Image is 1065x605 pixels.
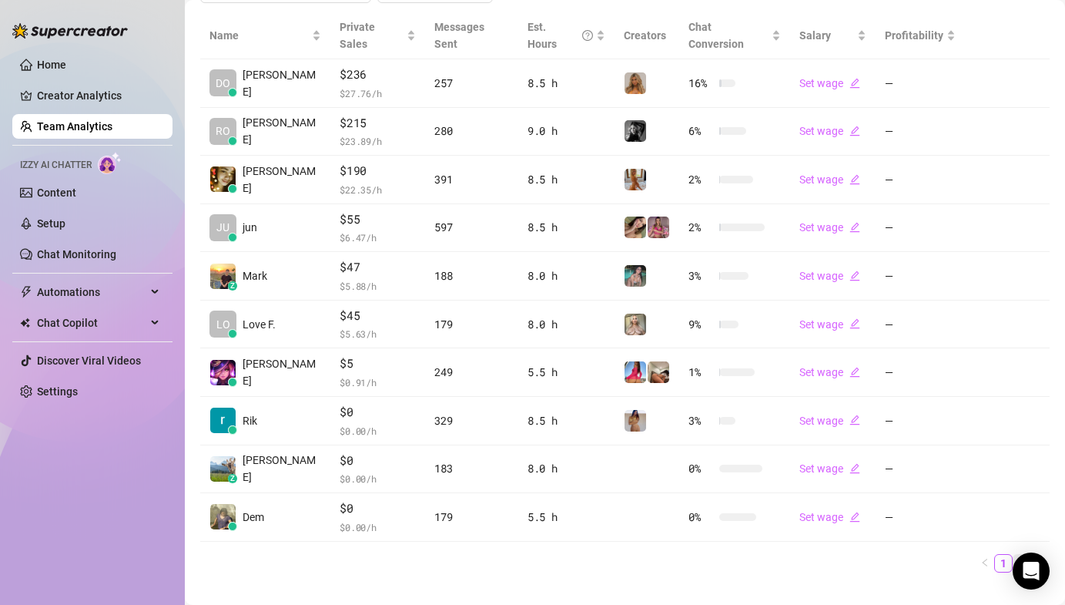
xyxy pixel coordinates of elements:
[37,120,112,133] a: Team Analytics
[648,217,669,238] img: Tabby (VIP)
[527,267,606,284] div: 8.0 h
[434,364,508,381] div: 249
[799,318,860,331] a: Set wageedit
[688,21,744,50] span: Chat Conversion
[876,493,965,542] td: —
[688,364,713,381] span: 1 %
[876,156,965,204] td: —
[12,23,128,39] img: logo-BBDzfeDw.svg
[876,108,965,156] td: —
[37,355,141,367] a: Discover Viral Videos
[340,66,416,84] span: $236
[799,270,860,282] a: Set wageedit
[527,460,606,477] div: 8.0 h
[210,166,236,192] img: deia jane boise…
[799,221,860,234] a: Set wageedit
[849,222,860,233] span: edit
[625,217,646,238] img: Mocha (VIP)
[876,445,965,494] td: —
[243,452,321,486] span: [PERSON_NAME]
[434,75,508,92] div: 257
[340,162,416,180] span: $190
[243,412,257,429] span: Rik
[340,86,416,101] span: $ 27.76 /h
[799,415,860,427] a: Set wageedit
[20,318,30,328] img: Chat Copilot
[216,123,230,139] span: RO
[648,361,669,383] img: Chloe (VIP)
[210,408,236,433] img: Rik
[688,316,713,333] span: 9 %
[688,412,713,429] span: 3 %
[527,18,594,52] div: Est. Hours
[340,452,416,470] span: $0
[625,265,646,287] img: MJaee (VIP)
[37,59,66,71] a: Home
[849,463,860,474] span: edit
[340,182,416,197] span: $ 22.35 /h
[340,278,416,294] span: $ 5.88 /h
[625,169,646,190] img: Celine (VIP)
[37,280,146,304] span: Automations
[340,403,416,422] span: $0
[688,267,713,284] span: 3 %
[243,355,321,389] span: [PERSON_NAME]
[340,499,416,518] span: $0
[688,171,713,188] span: 2 %
[340,326,416,341] span: $ 5.63 /h
[340,375,416,390] span: $ 0.91 /h
[243,219,257,236] span: jun
[37,83,160,108] a: Creator Analytics
[434,509,508,526] div: 179
[527,364,606,381] div: 5.5 h
[799,173,860,186] a: Set wageedit
[210,504,236,529] img: Dem
[434,123,508,139] div: 280
[527,123,606,139] div: 9.0 h
[625,361,646,383] img: Maddie (VIP)
[799,462,860,475] a: Set wageedit
[210,360,236,385] img: Billie
[625,410,646,432] img: Georgia (VIP)
[688,509,713,526] span: 0 %
[37,311,146,335] span: Chat Copilot
[340,210,416,229] span: $55
[995,555,1012,572] a: 1
[876,252,965,301] td: —
[340,114,416,133] span: $215
[243,316,276,333] span: Love F.
[210,264,236,289] img: Mark
[228,281,237,291] div: z
[849,367,860,378] span: edit
[849,415,860,425] span: edit
[210,456,236,482] img: Anjely Luna
[37,217,65,230] a: Setup
[340,471,416,486] span: $ 0.00 /h
[340,423,416,439] span: $ 0.00 /h
[216,75,230,92] span: DO
[615,12,679,59] th: Creators
[625,314,646,335] img: Ellie (VIP)
[876,59,965,108] td: —
[582,18,593,52] span: question-circle
[434,460,508,477] div: 183
[799,29,831,42] span: Salary
[37,385,78,398] a: Settings
[243,267,267,284] span: Mark
[216,219,229,236] span: JU
[527,509,606,526] div: 5.5 h
[434,21,484,50] span: Messages Sent
[340,519,416,535] span: $ 0.00 /h
[849,126,860,136] span: edit
[799,77,860,89] a: Set wageedit
[976,554,994,573] li: Previous Page
[849,318,860,329] span: edit
[434,316,508,333] div: 179
[37,187,76,199] a: Content
[625,120,646,142] img: Kennedy (VIP)
[98,152,122,174] img: AI Chatter
[799,511,860,523] a: Set wageedit
[527,171,606,188] div: 8.5 h
[688,219,713,236] span: 2 %
[243,114,321,148] span: [PERSON_NAME]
